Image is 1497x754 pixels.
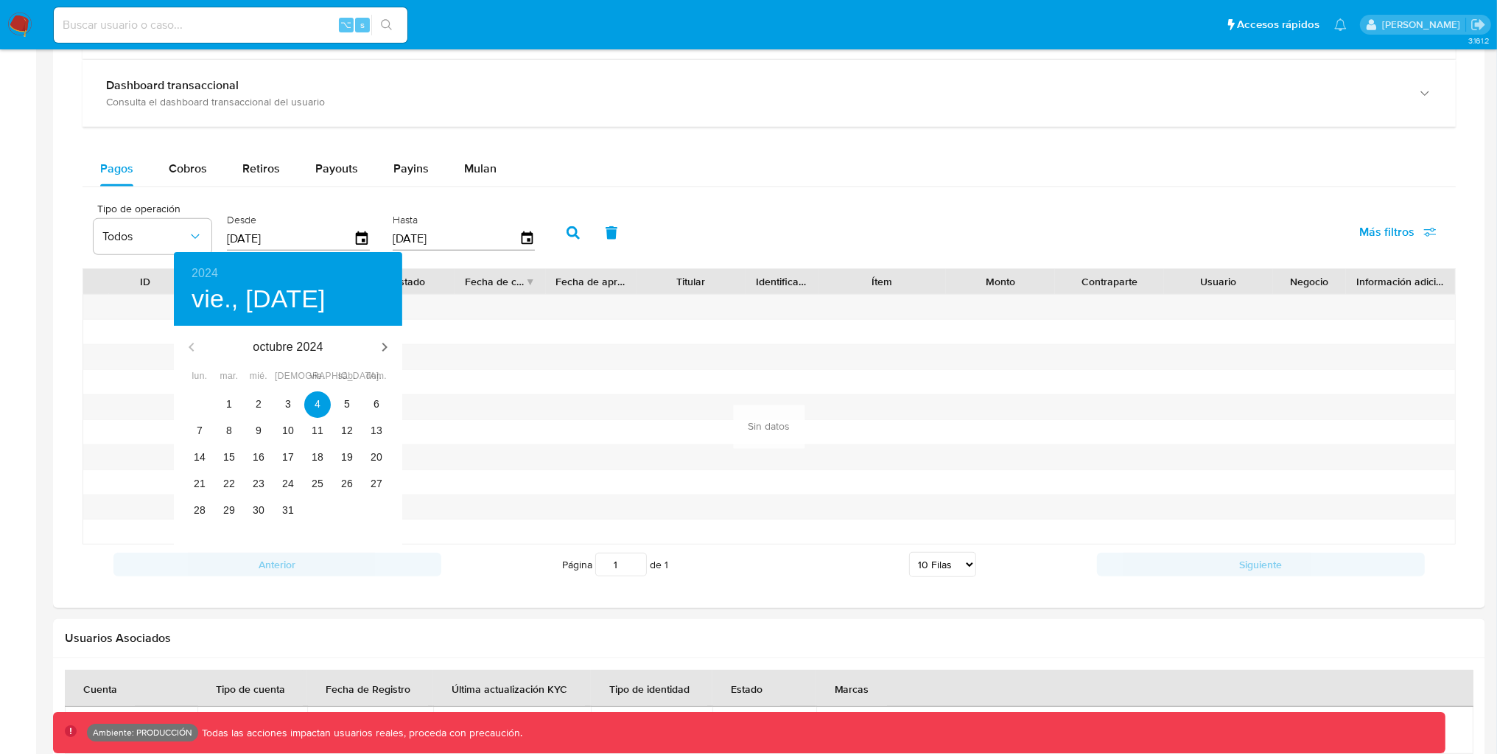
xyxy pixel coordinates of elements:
[363,444,390,471] button: 20
[186,369,213,384] span: lun.
[275,444,301,471] button: 17
[245,418,272,444] button: 9
[216,444,242,471] button: 15
[192,263,218,284] button: 2024
[363,418,390,444] button: 13
[371,423,382,438] p: 13
[253,450,264,464] p: 16
[253,476,264,491] p: 23
[344,397,350,411] p: 5
[223,476,235,491] p: 22
[312,423,323,438] p: 11
[256,397,262,411] p: 2
[341,450,353,464] p: 19
[216,391,242,418] button: 1
[186,418,213,444] button: 7
[223,503,235,517] p: 29
[374,397,379,411] p: 6
[256,423,262,438] p: 9
[363,369,390,384] span: dom.
[371,450,382,464] p: 20
[186,471,213,498] button: 21
[282,450,294,464] p: 17
[282,503,294,517] p: 31
[312,476,323,491] p: 25
[245,471,272,498] button: 23
[304,471,331,498] button: 25
[209,338,367,356] p: octubre 2024
[282,476,294,491] p: 24
[285,397,291,411] p: 3
[304,418,331,444] button: 11
[253,503,264,517] p: 30
[315,397,320,411] p: 4
[194,503,206,517] p: 28
[275,391,301,418] button: 3
[334,391,360,418] button: 5
[245,498,272,524] button: 30
[186,498,213,524] button: 28
[363,471,390,498] button: 27
[334,369,360,384] span: sáb.
[194,450,206,464] p: 14
[275,369,301,384] span: [DEMOGRAPHIC_DATA].
[363,391,390,418] button: 6
[304,444,331,471] button: 18
[194,476,206,491] p: 21
[216,471,242,498] button: 22
[371,476,382,491] p: 27
[216,498,242,524] button: 29
[282,423,294,438] p: 10
[275,498,301,524] button: 31
[275,418,301,444] button: 10
[186,444,213,471] button: 14
[226,423,232,438] p: 8
[341,423,353,438] p: 12
[197,423,203,438] p: 7
[334,418,360,444] button: 12
[245,391,272,418] button: 2
[334,471,360,498] button: 26
[226,397,232,411] p: 1
[312,450,323,464] p: 18
[216,418,242,444] button: 8
[216,369,242,384] span: mar.
[245,444,272,471] button: 16
[304,369,331,384] span: vie.
[192,284,326,315] button: vie., [DATE]
[334,444,360,471] button: 19
[341,476,353,491] p: 26
[245,369,272,384] span: mié.
[275,471,301,498] button: 24
[223,450,235,464] p: 15
[304,391,331,418] button: 4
